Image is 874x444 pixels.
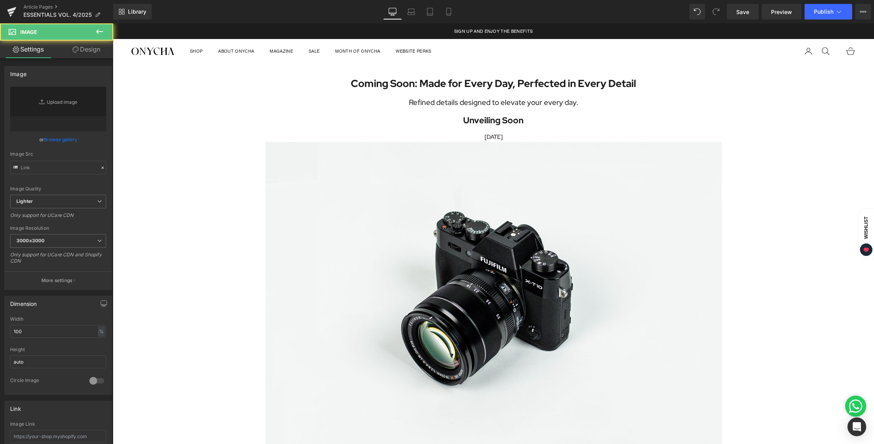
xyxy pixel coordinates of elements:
[23,12,92,18] span: ESSENTIALS VOL. 4/2025
[41,277,73,284] p: More settings
[105,24,141,32] summary: About Onycha
[98,326,105,337] div: %
[77,24,90,32] summary: Shop
[10,401,21,412] div: Link
[113,4,152,20] a: New Library
[10,421,106,427] div: Image Link
[689,4,705,20] button: Undo
[10,212,106,224] div: Only support for UCare CDN
[10,186,106,192] div: Image Quality
[20,29,37,35] span: Image
[10,347,106,352] div: Height
[16,238,44,243] b: 3000x3000
[196,24,207,32] a: SALE
[23,4,113,10] a: Article Pages
[805,4,852,20] button: Publish
[283,24,318,32] a: Website Perks
[771,8,792,16] span: Preview
[383,4,402,20] a: Desktop
[855,4,871,20] button: More
[10,226,106,231] div: Image Resolution
[44,133,77,146] a: Browse gallery
[736,8,749,16] span: Save
[762,4,801,20] a: Preview
[58,41,115,58] a: Design
[708,4,724,20] button: Redo
[341,4,420,11] p: SIGN UP AND ENJOY THE BENEFITS
[439,4,458,20] a: Mobile
[814,9,833,15] span: Publish
[153,90,609,104] p: Unveiling Soon
[10,135,106,144] div: or
[10,316,106,322] div: Width
[10,252,106,269] div: Only support for UCare CDN and Shopify CDN
[421,4,439,20] a: Tablet
[10,430,106,443] input: https://your-shop.myshopify.com
[153,73,609,85] p: Refined details designed to elevate your every day.
[10,66,27,77] div: Image
[157,24,180,32] summary: Magazine
[402,4,421,20] a: Laptop
[16,198,33,204] b: Lighter
[10,355,106,368] input: auto
[77,24,675,32] nav: Primary navigation
[153,52,609,69] h1: Coming Soon: Made for Every Day, Perfected in Every Detail
[10,161,106,174] input: Link
[153,109,609,119] p: [DATE]
[10,325,106,338] input: auto
[10,151,106,157] div: Image Src
[691,23,743,32] nav: Secondary navigation
[10,296,37,307] div: Dimension
[847,417,866,436] div: Open Intercom Messenger
[10,377,82,385] div: Circle Image
[222,24,267,32] a: Month of Onycha
[5,271,112,289] button: More settings
[128,8,146,15] span: Library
